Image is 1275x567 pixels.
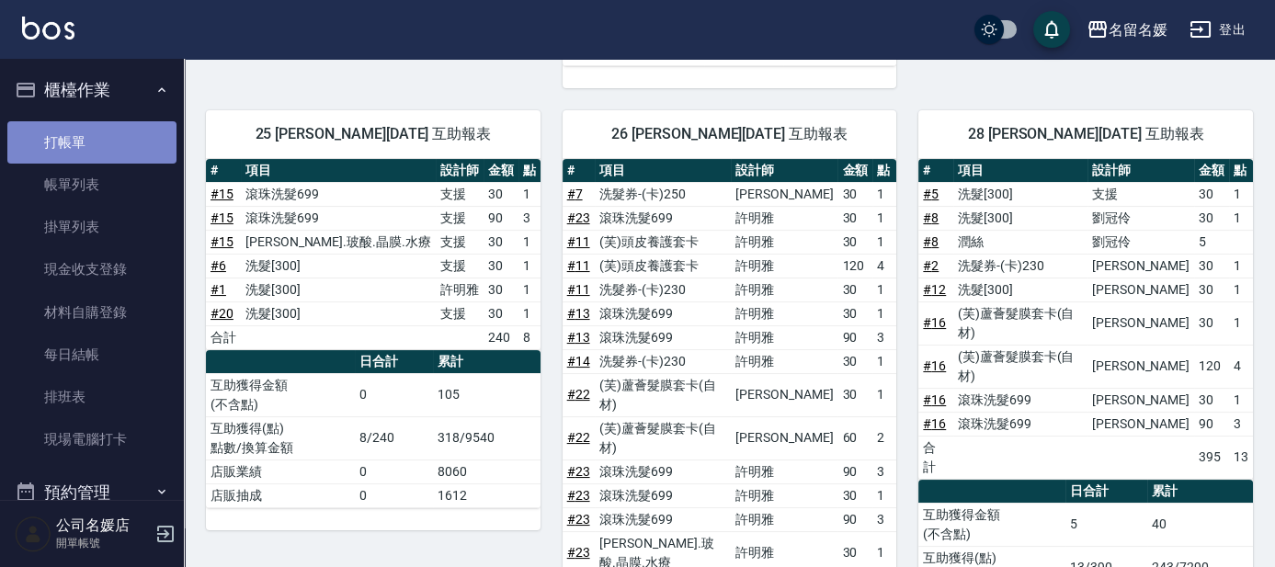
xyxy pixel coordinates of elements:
[1194,206,1229,230] td: 30
[872,182,896,206] td: 1
[56,516,150,535] h5: 公司名媛店
[872,206,896,230] td: 1
[1079,11,1175,49] button: 名留名媛
[1194,436,1229,479] td: 395
[433,350,541,374] th: 累計
[518,325,541,349] td: 8
[837,230,872,254] td: 30
[211,234,233,249] a: #15
[595,301,731,325] td: 滾珠洗髮699
[872,507,896,531] td: 3
[1194,278,1229,301] td: 30
[837,301,872,325] td: 30
[7,469,176,516] button: 預約管理
[953,254,1087,278] td: 洗髮券-(卡)230
[206,350,541,508] table: a dense table
[518,159,541,183] th: 點
[1033,11,1070,48] button: save
[1087,230,1194,254] td: 劉冠伶
[731,349,837,373] td: 許明雅
[923,315,946,330] a: #16
[918,159,953,183] th: #
[1194,159,1229,183] th: 金額
[1087,182,1194,206] td: 支援
[518,206,541,230] td: 3
[206,459,355,483] td: 店販業績
[567,306,590,321] a: #13
[433,373,541,416] td: 105
[1087,159,1194,183] th: 設計師
[1229,301,1253,345] td: 1
[518,278,541,301] td: 1
[355,350,433,374] th: 日合計
[1065,480,1147,504] th: 日合計
[872,254,896,278] td: 4
[1229,278,1253,301] td: 1
[484,206,518,230] td: 90
[1194,230,1229,254] td: 5
[241,278,436,301] td: 洗髮[300]
[1229,412,1253,436] td: 3
[1194,301,1229,345] td: 30
[1087,254,1194,278] td: [PERSON_NAME]
[923,282,946,297] a: #12
[923,234,939,249] a: #8
[241,230,436,254] td: [PERSON_NAME].玻酸.晶膜.水療
[15,516,51,552] img: Person
[731,483,837,507] td: 許明雅
[595,230,731,254] td: (芙)頭皮養護套卡
[436,159,484,183] th: 設計師
[1087,301,1194,345] td: [PERSON_NAME]
[436,206,484,230] td: 支援
[731,373,837,416] td: [PERSON_NAME]
[923,416,946,431] a: #16
[518,254,541,278] td: 1
[923,210,939,225] a: #8
[567,512,590,527] a: #23
[1229,388,1253,412] td: 1
[595,159,731,183] th: 項目
[567,354,590,369] a: #14
[567,187,583,201] a: #7
[595,349,731,373] td: 洗髮券-(卡)230
[7,248,176,290] a: 現金收支登錄
[567,430,590,445] a: #22
[731,507,837,531] td: 許明雅
[7,334,176,376] a: 每日結帳
[7,418,176,460] a: 現場電腦打卡
[1109,18,1167,41] div: 名留名媛
[1229,254,1253,278] td: 1
[433,459,541,483] td: 8060
[7,121,176,164] a: 打帳單
[7,376,176,418] a: 排班表
[1087,278,1194,301] td: [PERSON_NAME]
[918,503,1065,546] td: 互助獲得金額 (不含點)
[837,373,872,416] td: 30
[211,282,226,297] a: #1
[872,349,896,373] td: 1
[355,483,433,507] td: 0
[837,182,872,206] td: 30
[567,330,590,345] a: #13
[595,459,731,483] td: 滾珠洗髮699
[872,459,896,483] td: 3
[436,230,484,254] td: 支援
[436,278,484,301] td: 許明雅
[731,254,837,278] td: 許明雅
[923,187,939,201] a: #5
[211,187,233,201] a: #15
[837,159,872,183] th: 金額
[595,182,731,206] td: 洗髮券-(卡)250
[1087,412,1194,436] td: [PERSON_NAME]
[872,373,896,416] td: 1
[206,483,355,507] td: 店販抽成
[7,206,176,248] a: 掛單列表
[7,291,176,334] a: 材料自購登錄
[228,125,518,143] span: 25 [PERSON_NAME][DATE] 互助報表
[1194,182,1229,206] td: 30
[1229,182,1253,206] td: 1
[484,325,518,349] td: 240
[567,258,590,273] a: #11
[567,210,590,225] a: #23
[563,159,596,183] th: #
